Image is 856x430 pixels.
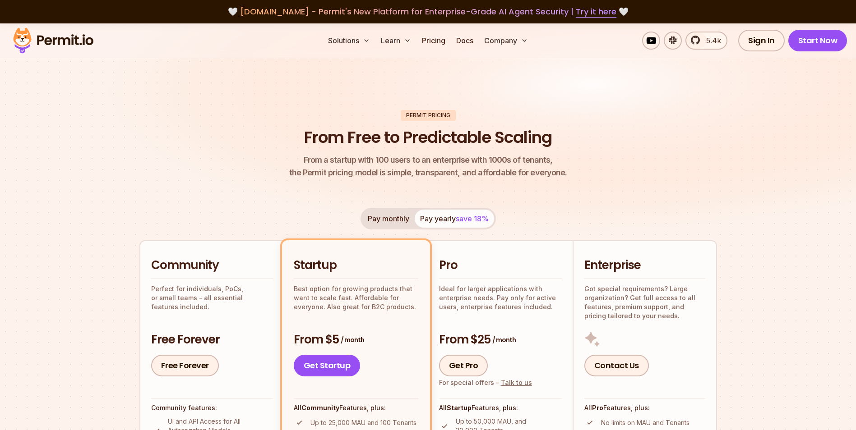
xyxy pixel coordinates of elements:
[151,332,273,348] h3: Free Forever
[738,30,785,51] a: Sign In
[418,32,449,50] a: Pricing
[362,210,415,228] button: Pay monthly
[240,6,616,17] span: [DOMAIN_NAME] - Permit's New Platform for Enterprise-Grade AI Agent Security |
[310,418,416,427] p: Up to 25,000 MAU and 100 Tenants
[584,257,705,274] h2: Enterprise
[439,403,562,412] h4: All Features, plus:
[453,32,477,50] a: Docs
[151,403,273,412] h4: Community features:
[401,110,456,121] div: Permit Pricing
[324,32,374,50] button: Solutions
[304,126,552,149] h1: From Free to Predictable Scaling
[22,5,834,18] div: 🤍 🤍
[294,257,418,274] h2: Startup
[601,418,689,427] p: No limits on MAU and Tenants
[447,404,472,412] strong: Startup
[301,404,339,412] strong: Community
[439,332,562,348] h3: From $25
[584,403,705,412] h4: All Features, plus:
[439,355,488,376] a: Get Pro
[294,355,361,376] a: Get Startup
[788,30,847,51] a: Start Now
[9,25,97,56] img: Permit logo
[294,403,418,412] h4: All Features, plus:
[592,404,603,412] strong: Pro
[151,257,273,274] h2: Community
[294,332,418,348] h3: From $5
[701,35,721,46] span: 5.4k
[294,284,418,311] p: Best option for growing products that want to scale fast. Affordable for everyone. Also great for...
[289,154,567,166] span: From a startup with 100 users to an enterprise with 1000s of tenants,
[439,284,562,311] p: Ideal for larger applications with enterprise needs. Pay only for active users, enterprise featur...
[377,32,415,50] button: Learn
[501,379,532,386] a: Talk to us
[576,6,616,18] a: Try it here
[685,32,727,50] a: 5.4k
[151,284,273,311] p: Perfect for individuals, PoCs, or small teams - all essential features included.
[492,335,516,344] span: / month
[584,355,649,376] a: Contact Us
[481,32,532,50] button: Company
[289,154,567,179] p: the Permit pricing model is simple, transparent, and affordable for everyone.
[439,257,562,274] h2: Pro
[439,378,532,387] div: For special offers -
[584,284,705,320] p: Got special requirements? Large organization? Get full access to all features, premium support, a...
[341,335,364,344] span: / month
[151,355,219,376] a: Free Forever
